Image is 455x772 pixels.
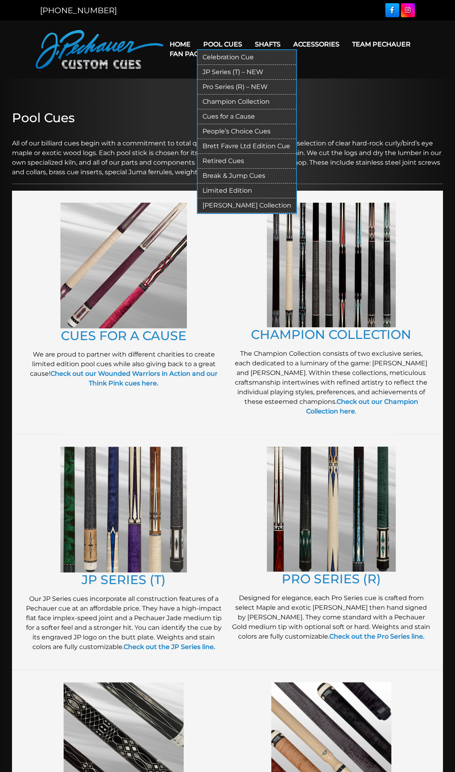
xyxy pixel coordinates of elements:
a: Home [163,34,197,54]
h2: Pool Cues [12,111,443,126]
p: We are proud to partner with different charities to create limited edition pool cues while also g... [24,350,224,388]
a: Check out the JP Series line. [124,643,215,651]
a: Team Pechauer [346,34,417,54]
a: CHAMPION COLLECTION [251,327,411,342]
a: Warranty [210,44,261,64]
a: People’s Choice Cues [198,124,296,139]
p: All of our billiard cues begin with a commitment to total quality control, starting with the sele... [12,129,443,177]
a: JP Series (T) – NEW [198,65,296,80]
a: PRO SERIES (R) [282,571,381,587]
a: [PHONE_NUMBER] [40,6,117,15]
a: Shafts [249,34,287,54]
a: CUES FOR A CAUSE [61,328,186,343]
a: Check out our Champion Collection here [306,398,418,415]
a: Cart [261,44,292,64]
a: Check out the Pro Series line. [329,633,425,640]
a: Check out our Wounded Warriors in Action and our Think Pink cues here. [50,370,218,387]
a: JP SERIES (T) [82,572,166,587]
p: Our JP Series cues incorporate all construction features of a Pechauer cue at an affordable price... [24,594,224,652]
a: Brett Favre Ltd Edition Cue [198,139,296,154]
a: Pool Cues [197,34,249,54]
a: Fan Page [163,44,210,64]
a: Champion Collection [198,95,296,109]
p: Designed for elegance, each Pro Series cue is crafted from select Maple and exotic [PERSON_NAME] ... [232,593,431,641]
a: Retired Cues [198,154,296,169]
a: Break & Jump Cues [198,169,296,183]
a: Pro Series (R) – NEW [198,80,296,95]
a: Limited Edition [198,183,296,198]
a: Cues for a Cause [198,109,296,124]
p: The Champion Collection consists of two exclusive series, each dedicated to a luminary of the gam... [232,349,431,416]
img: Pechauer Custom Cues [36,30,164,69]
a: [PERSON_NAME] Collection [198,198,296,213]
a: Celebration Cue [198,50,296,65]
a: Accessories [287,34,346,54]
